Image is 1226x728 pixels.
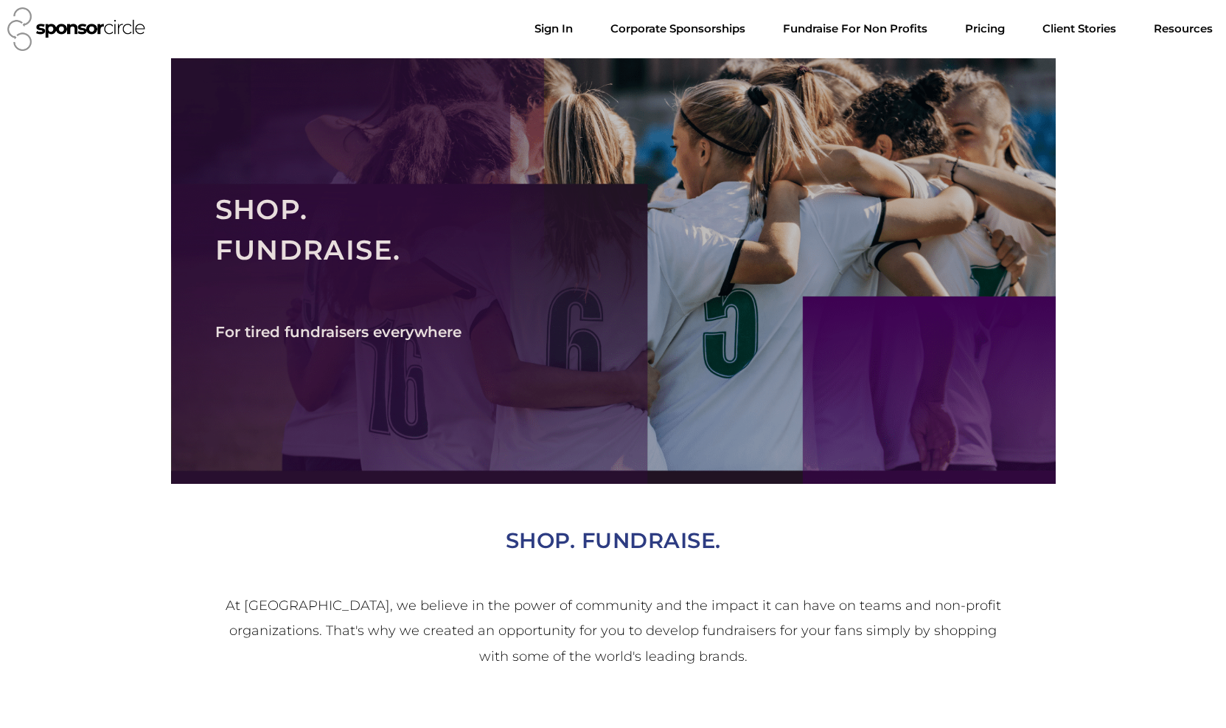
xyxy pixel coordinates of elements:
[771,14,939,44] a: Fundraise For Non ProfitsMenu Toggle
[953,14,1017,44] a: Pricing
[599,14,757,44] a: Corporate SponsorshipsMenu Toggle
[1031,14,1128,44] a: Client Stories
[7,7,145,51] img: Sponsor Circle logo
[1142,14,1225,44] a: Resources
[201,522,1026,558] h2: SHOP. FUNDRAISE.
[220,593,1006,669] h2: At [GEOGRAPHIC_DATA], we believe in the power of community and the impact it can have on teams an...
[523,14,1225,44] nav: Menu
[523,14,585,44] a: Sign In
[215,189,1011,271] h2: SHOP. FUNDRAISE.
[215,318,1028,346] h3: For tired fundraisers everywhere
